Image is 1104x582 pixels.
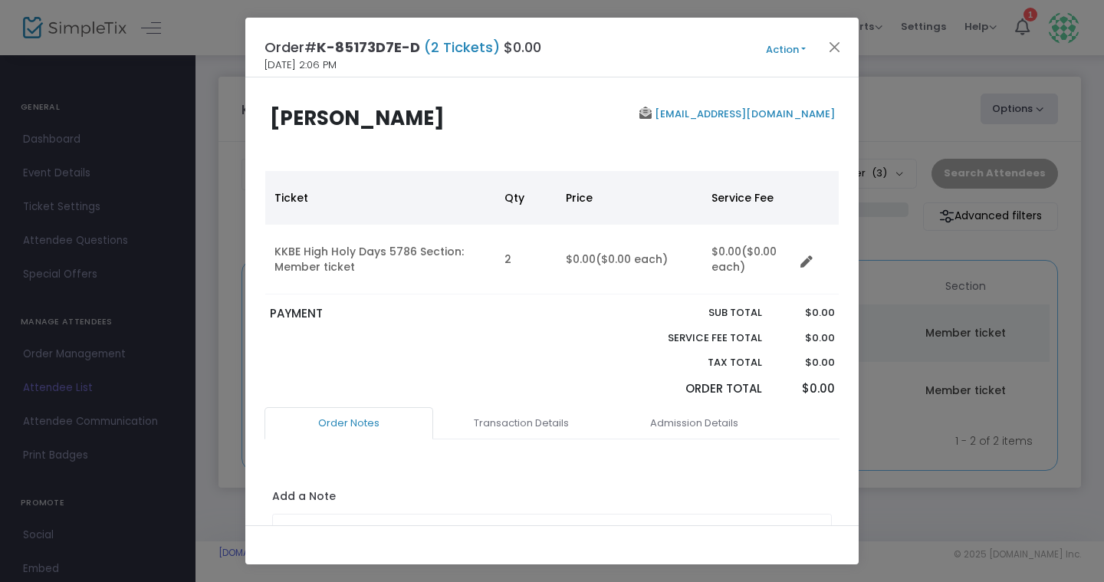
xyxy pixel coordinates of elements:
span: (2 Tickets) [420,38,504,57]
th: Price [557,171,702,225]
span: K-85173D7E-D [317,38,420,57]
p: Tax Total [632,355,762,370]
span: ($0.00 each) [596,252,668,267]
p: Sub total [632,305,762,321]
h4: Order# $0.00 [264,37,541,58]
p: $0.00 [777,330,834,346]
td: $0.00 [557,225,702,294]
span: ($0.00 each) [711,244,777,275]
a: Order Notes [264,407,433,439]
th: Service Fee [702,171,794,225]
p: $0.00 [777,305,834,321]
th: Ticket [265,171,495,225]
th: Qty [495,171,557,225]
a: Admission Details [609,407,778,439]
span: [DATE] 2:06 PM [264,58,337,73]
label: Add a Note [272,488,336,508]
button: Close [825,37,845,57]
p: Order Total [632,380,762,398]
b: [PERSON_NAME] [270,104,445,132]
td: 2 [495,225,557,294]
button: Action [740,41,832,58]
p: $0.00 [777,355,834,370]
p: PAYMENT [270,305,545,323]
a: [EMAIL_ADDRESS][DOMAIN_NAME] [652,107,835,121]
p: Service Fee Total [632,330,762,346]
p: $0.00 [777,380,834,398]
td: $0.00 [702,225,794,294]
div: Data table [265,171,839,294]
a: Transaction Details [437,407,606,439]
td: KKBE High Holy Days 5786 Section: Member ticket [265,225,495,294]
